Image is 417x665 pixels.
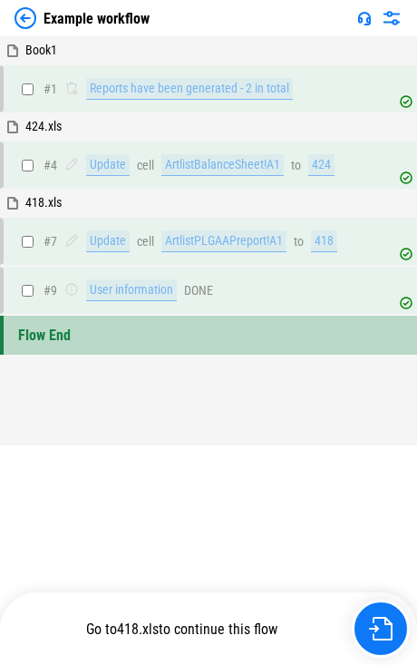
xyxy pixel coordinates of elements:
[308,154,335,176] div: 424
[86,78,293,100] div: Reports have been generated - 2 in total
[137,159,154,172] div: cell
[117,621,159,638] span: 418.xls
[137,235,154,249] div: cell
[86,154,130,176] div: Update
[25,43,57,57] span: Book1
[25,195,62,210] span: 418.xls
[161,230,286,252] div: ArtlistPLGAAPreport!A1
[64,279,213,301] div: DONE
[44,158,57,172] span: # 4
[381,7,402,29] img: Settings menu
[86,230,130,252] div: Update
[357,11,372,25] img: Support
[11,621,352,638] div: Go to to continue this flow
[44,82,57,96] span: # 1
[311,230,337,252] div: 418
[44,283,57,298] span: # 9
[15,7,36,29] img: Back
[291,159,301,172] div: to
[369,617,393,641] img: Go to file
[25,119,62,133] span: 424.xls
[86,279,177,301] div: User information
[44,10,150,27] div: Example workflow
[294,235,304,249] div: to
[161,154,284,176] div: ArtlistBalanceSheet!A1
[44,234,57,249] span: # 7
